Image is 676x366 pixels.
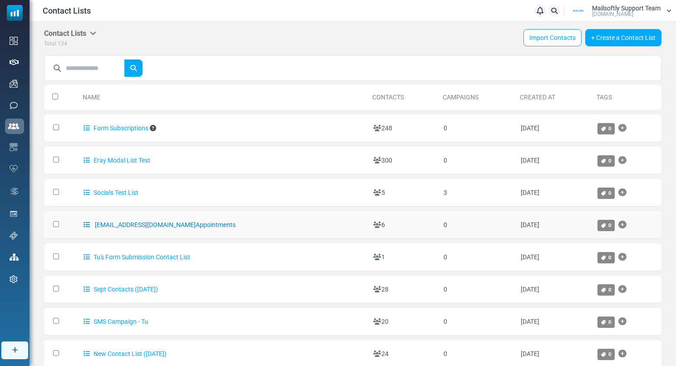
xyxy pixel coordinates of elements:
[439,276,517,303] td: 0
[83,94,100,101] a: Name
[608,254,612,261] span: 0
[618,216,627,234] a: Add Tag
[84,124,148,132] a: Form Subscriptions
[585,29,661,46] a: + Create a Contact List
[567,4,671,18] a: User Logo Mailsoftly Support Team [DOMAIN_NAME]
[369,276,439,303] td: 28
[608,158,612,164] span: 0
[7,5,23,21] img: mailsoftly_icon_blue_white.svg
[597,155,615,167] a: 0
[369,308,439,336] td: 20
[597,317,615,328] a: 0
[84,350,167,357] a: New Contact List ([DATE])
[597,220,615,231] a: 0
[44,40,56,47] span: Total
[369,114,439,142] td: 248
[597,123,615,134] a: 0
[618,345,627,363] a: Add Tag
[372,94,404,101] a: Contacts
[10,143,18,151] img: email-templates-icon.svg
[618,183,627,202] a: Add Tag
[608,125,612,132] span: 0
[10,186,20,197] img: workflow.svg
[439,114,517,142] td: 0
[516,308,593,336] td: [DATE]
[439,243,517,271] td: 0
[439,211,517,239] td: 0
[597,349,615,360] a: 0
[44,29,96,38] h5: Contact Lists
[618,280,627,298] a: Add Tag
[10,275,18,283] img: settings-icon.svg
[8,123,19,129] img: contacts-icon-active.svg
[592,11,633,17] span: [DOMAIN_NAME]
[608,287,612,293] span: 0
[10,232,18,240] img: support-icon.svg
[10,165,18,172] img: domain-health-icon.svg
[608,319,612,325] span: 0
[84,253,190,261] a: Tu's Form Submission Contact List
[369,211,439,239] td: 6
[608,222,612,228] span: 0
[10,79,18,88] img: campaigns-icon.png
[84,157,150,164] a: Eray Modal List Test
[618,248,627,266] a: Add Tag
[516,114,593,142] td: [DATE]
[597,94,612,101] a: Tags
[84,189,138,196] a: Socials Test List
[369,179,439,207] td: 5
[516,243,593,271] td: [DATE]
[443,94,479,101] a: Campaigns
[439,147,517,174] td: 0
[608,351,612,357] span: 0
[618,312,627,331] a: Add Tag
[597,284,615,296] a: 0
[84,286,158,293] a: Sept Contacts ([DATE])
[10,210,18,218] img: landing_pages.svg
[618,119,627,137] a: Add Tag
[597,252,615,263] a: 0
[10,37,18,45] img: dashboard-icon.svg
[84,221,236,228] a: [EMAIL_ADDRESS][DOMAIN_NAME]Appointments
[608,190,612,196] span: 0
[516,147,593,174] td: [DATE]
[84,318,148,325] a: SMS Campaign - Tu
[439,179,517,207] td: 3
[369,243,439,271] td: 1
[439,308,517,336] td: 0
[516,179,593,207] td: [DATE]
[10,101,18,109] img: sms-icon.png
[516,276,593,303] td: [DATE]
[58,40,67,47] span: 134
[43,5,91,17] span: Contact Lists
[592,5,661,11] span: Mailsoftly Support Team
[520,94,555,101] a: Created At
[618,151,627,169] a: Add Tag
[369,147,439,174] td: 300
[567,4,590,18] img: User Logo
[516,211,593,239] td: [DATE]
[523,29,582,46] a: Import Contacts
[597,188,615,199] a: 0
